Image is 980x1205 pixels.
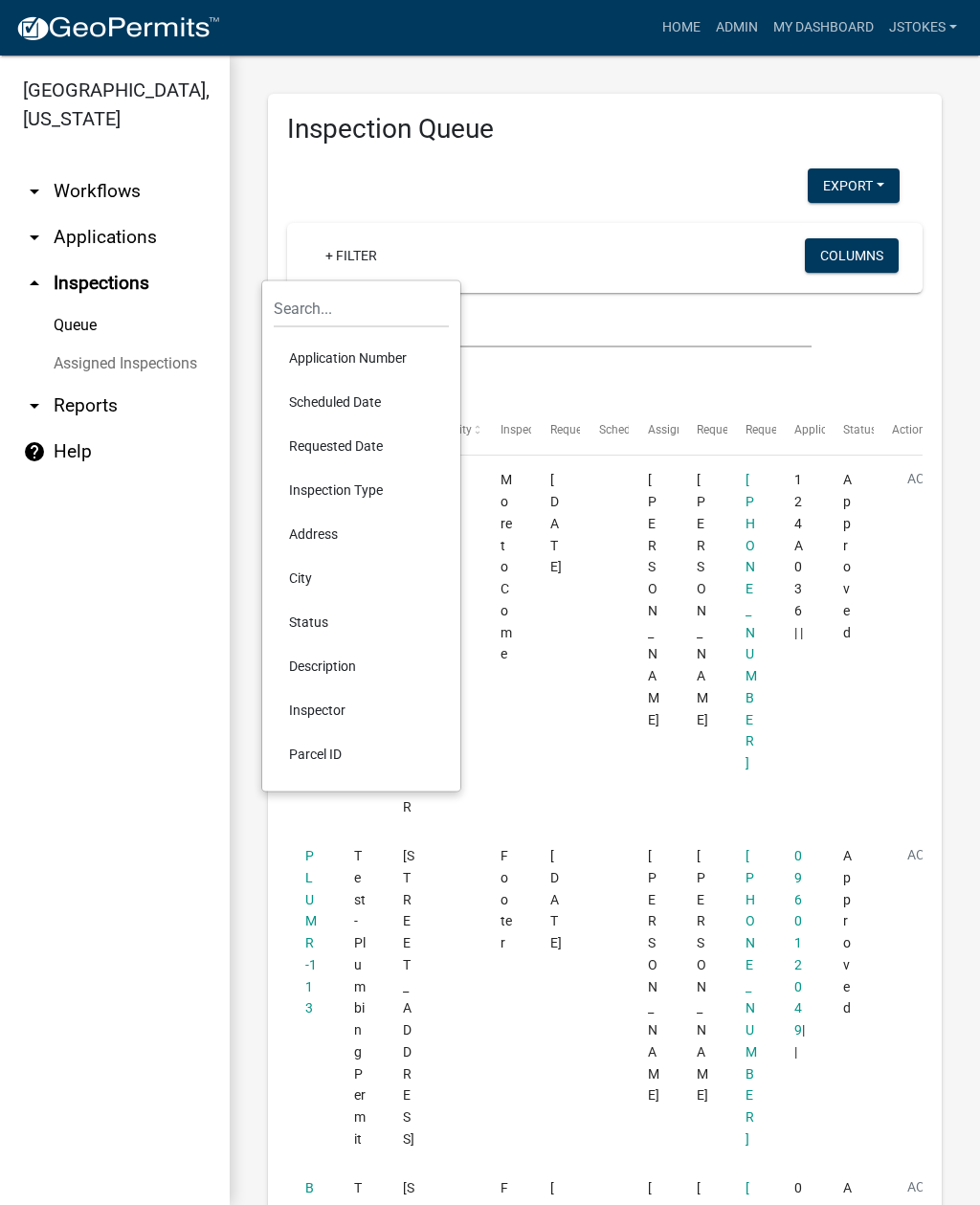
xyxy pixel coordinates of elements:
li: Inspector [274,688,449,732]
span: Test - Plumbing Permit [354,848,366,1147]
button: Action [892,845,970,893]
li: Application Number [274,336,449,380]
li: Scheduled Date [274,380,449,424]
datatable-header-cell: Application Description [776,408,825,454]
a: Admin [708,10,766,46]
datatable-header-cell: Requestor Name [679,408,727,454]
a: Home [655,10,708,46]
i: arrow_drop_up [23,272,46,295]
span: Requestor Phone [746,423,834,436]
a: + Filter [310,238,392,273]
i: arrow_drop_down [23,226,46,249]
span: 124A036 | | [794,472,803,639]
a: 096 012049 [794,848,802,1038]
a: [PHONE_NUMBER] [746,848,757,1147]
button: Action [892,469,970,517]
li: Requested Date [274,424,449,468]
span: 114 LONG SHOALS CIR [403,472,412,814]
span: Casey Mason [648,472,659,726]
i: arrow_drop_down [23,180,46,203]
datatable-header-cell: Actions [874,408,923,454]
span: Kenteria Williams [697,472,708,726]
input: Search for inspections [287,308,812,347]
datatable-header-cell: Status [825,408,874,454]
span: 096 012049 | | [794,848,805,1060]
span: Angela Waldroup [697,848,708,1103]
a: My Dashboard [766,10,881,46]
li: Status [274,600,449,644]
span: Footer [501,848,512,950]
input: Search... [274,289,449,328]
button: Export [808,168,900,203]
span: Requestor Name [697,423,783,436]
li: Description [274,644,449,688]
span: 195 ALEXANDER LAKES DR [403,848,414,1147]
i: arrow_drop_down [23,394,46,417]
datatable-header-cell: Scheduled Time [580,408,629,454]
span: Application Description [794,423,915,436]
li: Address [274,512,449,556]
a: PLUMR-113 [305,848,317,1015]
datatable-header-cell: Assigned Inspector [629,408,678,454]
span: Status [843,423,877,436]
span: Jay Johnston [648,848,659,1103]
a: [PHONE_NUMBER] [746,472,757,770]
span: Scheduled Time [599,423,681,436]
span: Approved [843,472,852,639]
span: Requested Date [550,423,631,436]
datatable-header-cell: Requestor Phone [727,408,776,454]
datatable-header-cell: Inspection Type [482,408,531,454]
span: 706-485-2776 [746,848,757,1147]
span: Approved [843,848,852,1015]
span: More to Come [501,472,512,661]
li: Parcel ID [274,732,449,776]
datatable-header-cell: Requested Date [531,408,580,454]
span: 01/05/2022 [550,848,562,950]
span: Inspection Type [501,423,582,436]
span: Assigned Inspector [648,423,746,436]
h3: Inspection Queue [287,113,923,145]
button: Columns [805,238,899,273]
i: help [23,440,46,463]
span: 706-485-2776 [746,472,757,770]
li: Inspection Type [274,468,449,512]
span: Actions [892,423,931,436]
span: 01/05/2022 [550,472,562,574]
a: jstokes [881,10,965,46]
li: City [274,556,449,600]
span: City [452,423,472,436]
